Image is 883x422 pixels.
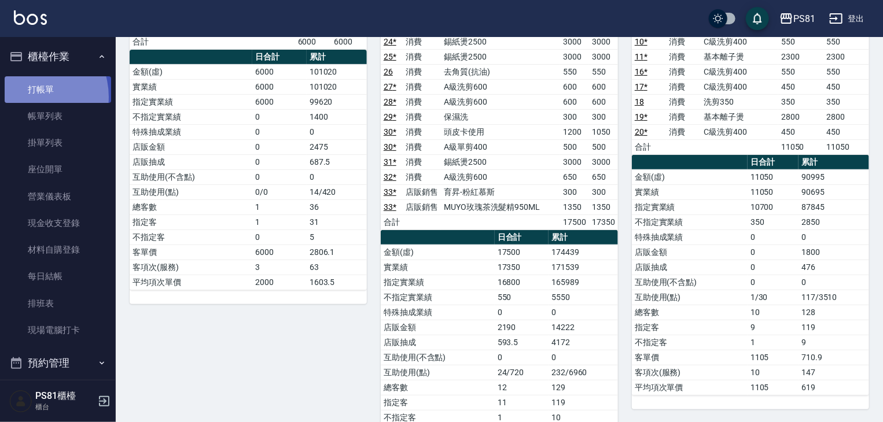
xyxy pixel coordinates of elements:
td: 互助使用(不含點) [130,169,252,184]
td: 232/6960 [549,365,618,380]
td: 0 [252,124,307,139]
td: 129 [549,380,618,395]
td: 2300 [778,49,823,64]
th: 日合計 [748,155,799,170]
td: 710.9 [799,350,869,365]
td: 0 [748,245,799,260]
td: 2806.1 [307,245,367,260]
a: 材料自購登錄 [5,236,111,263]
td: 消費 [667,64,701,79]
td: 0 [307,169,367,184]
td: 平均項次單價 [632,380,748,395]
th: 累計 [799,155,869,170]
td: 消費 [667,109,701,124]
a: 26 [384,67,393,76]
td: 0 [549,350,618,365]
td: 1400 [307,109,367,124]
td: 指定客 [632,320,748,335]
td: 550 [823,34,869,49]
td: 互助使用(不含點) [381,350,495,365]
td: 1603.5 [307,275,367,290]
td: 金額(虛) [130,64,252,79]
td: 1/30 [748,290,799,305]
img: Logo [14,10,47,25]
td: 消費 [403,139,441,154]
td: 1 [748,335,799,350]
td: 11050 [748,169,799,184]
td: 117/3510 [799,290,869,305]
img: Person [9,390,32,413]
td: 3000 [589,34,618,49]
td: MUYO玫瑰茶洗髮精950ML [441,199,560,214]
td: 基本離子燙 [701,49,778,64]
td: 洗剪350 [701,94,778,109]
td: 0 [748,229,799,245]
td: 基本離子燙 [701,109,778,124]
td: 600 [560,79,589,94]
td: 指定實業績 [632,199,748,214]
td: 1050 [589,124,618,139]
td: 消費 [403,49,441,64]
td: 3000 [560,154,589,169]
td: 0 [799,229,869,245]
td: A級洗剪600 [441,79,560,94]
td: A級洗剪600 [441,169,560,184]
td: 119 [549,395,618,410]
td: 3 [252,260,307,275]
td: 550 [778,34,823,49]
td: 實業績 [381,260,495,275]
td: 300 [589,184,618,199]
td: 11050 [778,139,823,154]
td: 店販抽成 [130,154,252,169]
p: 櫃台 [35,402,94,412]
td: 6000 [252,245,307,260]
td: 消費 [403,64,441,79]
td: 不指定客 [632,335,748,350]
td: 錫紙燙2500 [441,49,560,64]
a: 打帳單 [5,76,111,103]
td: 36 [307,199,367,214]
td: 600 [589,79,618,94]
button: 櫃檯作業 [5,42,111,72]
td: 650 [560,169,589,184]
td: 1105 [748,380,799,395]
td: 17350 [495,260,549,275]
td: 550 [589,64,618,79]
a: 現場電腦打卡 [5,317,111,343]
td: 店販金額 [130,139,252,154]
td: 2475 [307,139,367,154]
button: PS81 [775,7,820,31]
td: 客項次(服務) [632,365,748,380]
td: C級洗剪400 [701,34,778,49]
td: 0 [252,109,307,124]
td: 90695 [799,184,869,199]
td: 互助使用(點) [130,184,252,199]
td: 合計 [381,214,403,229]
a: 18 [635,97,644,106]
td: 11 [495,395,549,410]
td: 6000 [295,34,331,49]
th: 累計 [307,50,367,65]
td: 1800 [799,245,869,260]
td: 0 [748,260,799,275]
td: 實業績 [632,184,748,199]
td: 店販抽成 [381,335,495,350]
td: 300 [560,184,589,199]
td: 9 [799,335,869,350]
button: 報表及分析 [5,378,111,408]
td: C級洗剪400 [701,64,778,79]
td: 消費 [403,109,441,124]
td: 350 [823,94,869,109]
td: 1350 [560,199,589,214]
td: 客單價 [632,350,748,365]
td: 實業績 [130,79,252,94]
td: 互助使用(不含點) [632,275,748,290]
td: 31 [307,214,367,229]
td: 6000 [252,64,307,79]
td: 消費 [667,79,701,94]
td: 合計 [632,139,667,154]
td: 去角質(抗油) [441,64,560,79]
td: 650 [589,169,618,184]
td: 金額(虛) [381,245,495,260]
td: 0 [799,275,869,290]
